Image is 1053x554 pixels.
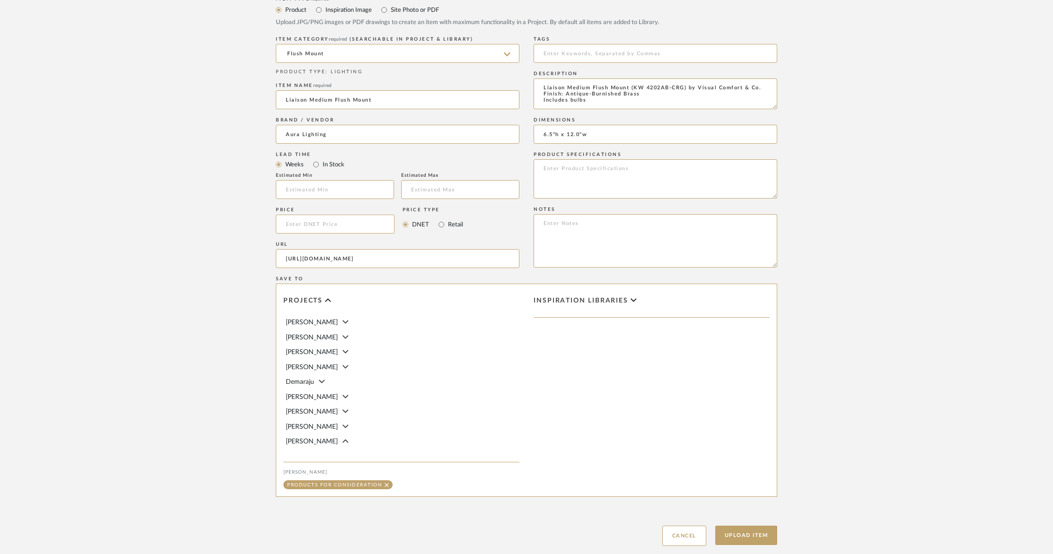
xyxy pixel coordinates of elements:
span: Demaraju [286,379,314,385]
input: Enter Dimensions [534,125,777,144]
div: Dimensions [534,117,777,123]
span: [PERSON_NAME] [286,438,338,445]
label: Site Photo or PDF [390,5,439,15]
mat-radio-group: Select item type [276,158,519,170]
label: Weeks [284,159,304,170]
div: Price Type [403,207,463,213]
div: Estimated Min [276,173,394,178]
div: Item name [276,83,519,88]
span: Inspiration libraries [534,297,628,305]
label: In Stock [322,159,344,170]
div: PRODUCT TYPE [276,69,519,76]
div: Product Specifications [534,152,777,157]
span: (Searchable in Project & Library) [350,37,474,42]
span: : LIGHTING [325,69,362,74]
button: Cancel [662,526,706,546]
input: Enter URL [276,249,519,268]
span: [PERSON_NAME] [286,349,338,355]
button: Upload Item [715,526,778,545]
span: [PERSON_NAME] [286,424,338,430]
span: [PERSON_NAME] [286,394,338,400]
div: Notes [534,207,777,212]
mat-radio-group: Select item type [276,4,777,16]
span: required [329,37,347,42]
input: Enter DNET Price [276,215,395,234]
div: [PERSON_NAME] [283,469,519,475]
input: Unknown [276,125,519,144]
div: Tags [534,36,777,42]
span: [PERSON_NAME] [286,408,338,415]
div: Save To [276,276,777,282]
span: [PERSON_NAME] [286,334,338,341]
label: Product [284,5,307,15]
input: Estimated Max [401,180,519,199]
label: DNET [411,219,429,230]
mat-radio-group: Select price type [403,215,463,234]
span: required [313,83,332,88]
div: URL [276,242,519,247]
div: Description [534,71,777,77]
div: Lead Time [276,152,519,157]
div: ITEM CATEGORY [276,36,519,42]
input: Estimated Min [276,180,394,199]
div: Price [276,207,395,213]
input: Enter Name [276,90,519,109]
div: Upload JPG/PNG images or PDF drawings to create an item with maximum functionality in a Project. ... [276,18,777,27]
input: Enter Keywords, Separated by Commas [534,44,777,63]
div: Products for Consideration [287,483,382,487]
div: Brand / Vendor [276,117,519,123]
label: Inspiration Image [325,5,372,15]
label: Retail [447,219,463,230]
span: [PERSON_NAME] [286,364,338,371]
span: [PERSON_NAME] [286,319,338,326]
span: Projects [283,297,323,305]
div: Estimated Max [401,173,519,178]
input: Type a category to search and select [276,44,519,63]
